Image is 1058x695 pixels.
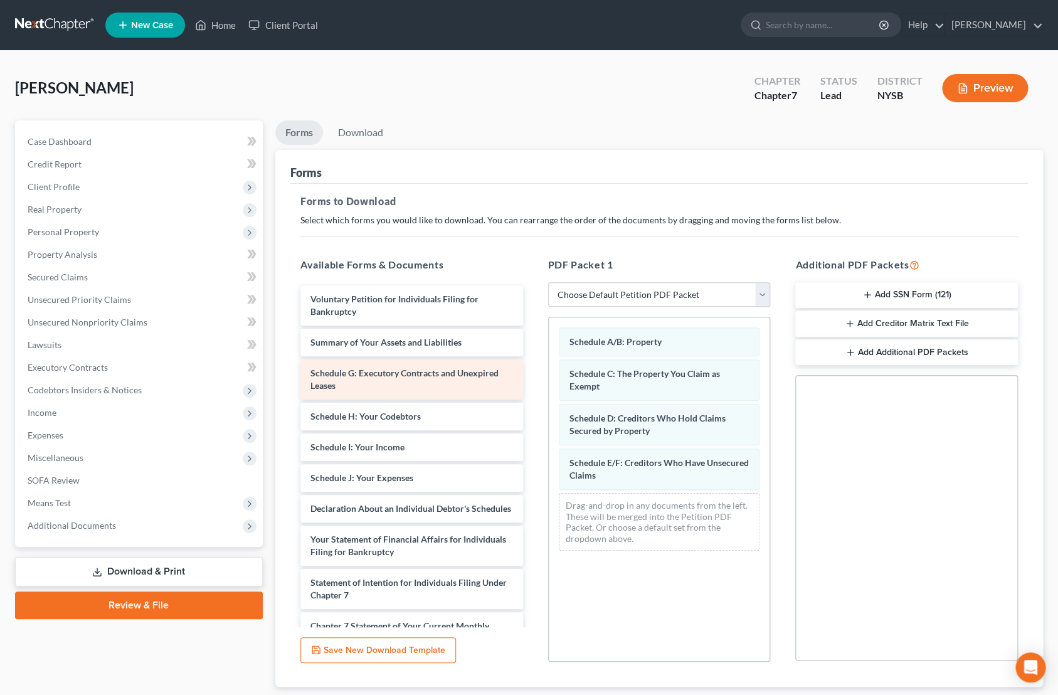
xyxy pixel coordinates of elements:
a: Secured Claims [18,266,263,289]
a: Lawsuits [18,334,263,356]
a: Help [902,14,944,36]
span: [PERSON_NAME] [15,78,134,97]
a: Home [189,14,242,36]
span: Chapter 7 Statement of Your Current Monthly Income and Means-Test Calculation [310,620,489,644]
span: Additional Documents [28,520,116,531]
span: Schedule H: Your Codebtors [310,411,421,422]
h5: Available Forms & Documents [300,257,523,272]
span: New Case [131,21,173,30]
div: Chapter [754,74,800,88]
div: District [877,74,922,88]
button: Add SSN Form (121) [795,282,1018,309]
p: Select which forms you would like to download. You can rearrange the order of the documents by dr... [300,214,1018,226]
a: Client Portal [242,14,324,36]
a: Download [328,120,393,145]
span: Property Analysis [28,249,97,260]
span: Means Test [28,497,71,508]
a: Review & File [15,592,263,619]
span: Secured Claims [28,272,88,282]
button: Add Creditor Matrix Text File [795,310,1018,337]
span: Codebtors Insiders & Notices [28,385,142,395]
span: Expenses [28,430,63,440]
a: Forms [275,120,323,145]
a: Case Dashboard [18,130,263,153]
span: Voluntary Petition for Individuals Filing for Bankruptcy [310,294,479,317]
span: Summary of Your Assets and Liabilities [310,337,462,347]
h5: Forms to Download [300,194,1018,209]
span: Client Profile [28,181,80,192]
span: Statement of Intention for Individuals Filing Under Chapter 7 [310,577,507,600]
a: Credit Report [18,153,263,176]
a: Unsecured Nonpriority Claims [18,311,263,334]
div: Forms [290,165,322,180]
a: Unsecured Priority Claims [18,289,263,311]
span: Unsecured Priority Claims [28,294,131,305]
span: Personal Property [28,226,99,237]
span: Miscellaneous [28,452,83,463]
span: Executory Contracts [28,362,108,373]
span: Schedule I: Your Income [310,442,405,452]
button: Preview [942,74,1028,102]
input: Search by name... [766,13,881,36]
h5: Additional PDF Packets [795,257,1018,272]
div: Open Intercom Messenger [1015,652,1045,682]
a: SOFA Review [18,469,263,492]
a: Executory Contracts [18,356,263,379]
span: Schedule D: Creditors Who Hold Claims Secured by Property [569,413,726,436]
h5: PDF Packet 1 [548,257,771,272]
span: Unsecured Nonpriority Claims [28,317,147,327]
span: 7 [791,89,796,101]
button: Save New Download Template [300,637,456,664]
span: Schedule E/F: Creditors Who Have Unsecured Claims [569,457,749,480]
span: Schedule A/B: Property [569,336,662,347]
span: SOFA Review [28,475,80,485]
span: Schedule C: The Property You Claim as Exempt [569,368,720,391]
span: Schedule G: Executory Contracts and Unexpired Leases [310,368,499,391]
a: [PERSON_NAME] [945,14,1042,36]
a: Download & Print [15,557,263,586]
div: Lead [820,88,857,103]
div: Chapter [754,88,800,103]
span: Credit Report [28,159,82,169]
a: Property Analysis [18,243,263,266]
div: NYSB [877,88,922,103]
span: Income [28,407,56,418]
span: Real Property [28,204,82,215]
button: Add Additional PDF Packets [795,339,1018,366]
span: Lawsuits [28,339,61,350]
span: Declaration About an Individual Debtor's Schedules [310,503,511,514]
span: Schedule J: Your Expenses [310,472,413,483]
span: Case Dashboard [28,136,92,147]
div: Drag-and-drop in any documents from the left. These will be merged into the Petition PDF Packet. ... [559,493,760,551]
span: Your Statement of Financial Affairs for Individuals Filing for Bankruptcy [310,534,506,557]
div: Status [820,74,857,88]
